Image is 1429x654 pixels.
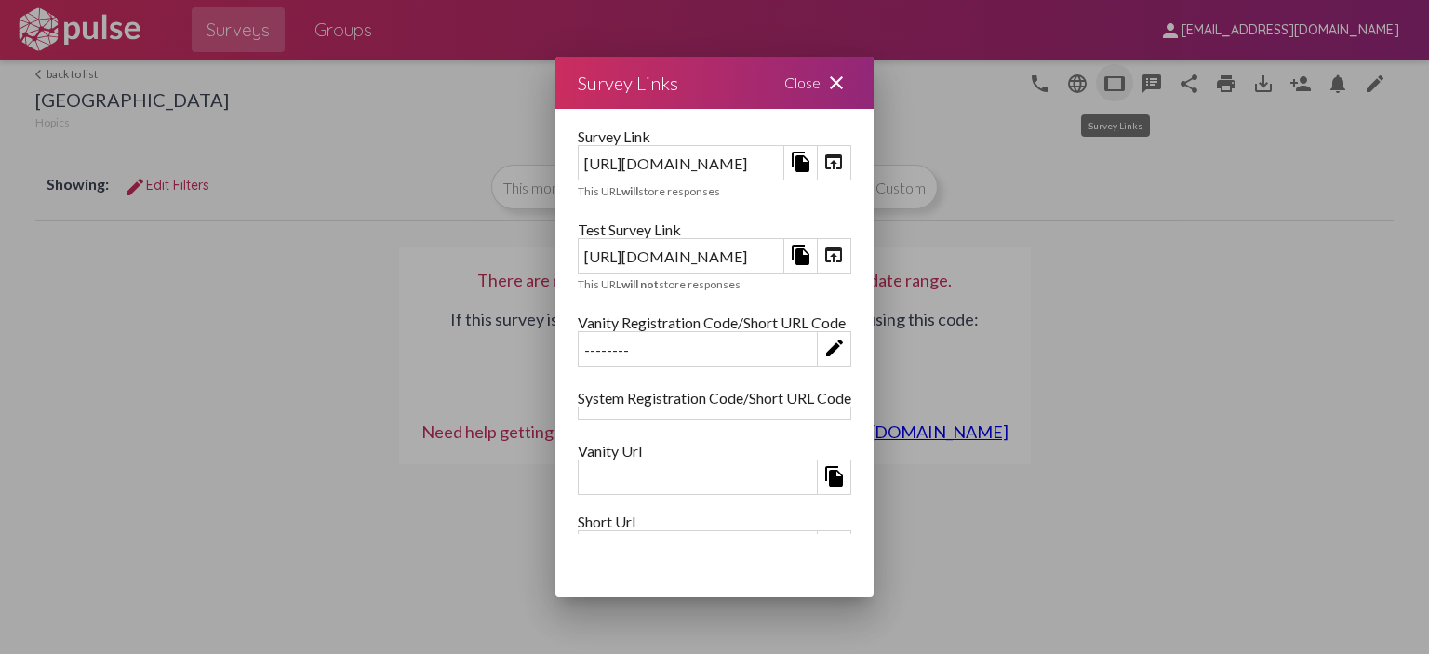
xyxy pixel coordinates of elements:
[578,127,851,145] div: Survey Link
[578,184,851,198] div: This URL store responses
[578,513,851,530] div: Short Url
[790,151,812,173] mat-icon: file_copy
[823,337,846,359] mat-icon: edit
[822,151,845,173] mat-icon: open_in_browser
[825,72,848,94] mat-icon: close
[579,335,817,364] div: --------
[578,442,851,460] div: Vanity Url
[578,277,851,291] div: This URL store responses
[579,242,783,271] div: [URL][DOMAIN_NAME]
[578,389,851,407] div: System Registration Code/Short URL Code
[621,184,638,198] b: will
[579,149,783,178] div: [URL][DOMAIN_NAME]
[578,314,851,331] div: Vanity Registration Code/Short URL Code
[823,465,846,487] mat-icon: file_copy
[762,57,874,109] div: Close
[621,277,659,291] b: will not
[790,244,812,266] mat-icon: file_copy
[822,244,845,266] mat-icon: open_in_browser
[578,68,678,98] div: Survey Links
[578,220,851,238] div: Test Survey Link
